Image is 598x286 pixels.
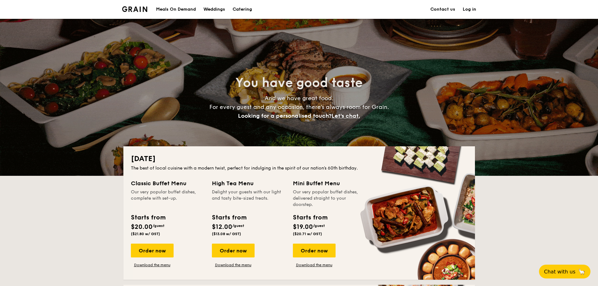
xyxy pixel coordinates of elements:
[131,262,174,267] a: Download the menu
[212,189,285,208] div: Delight your guests with our light and tasty bite-sized treats.
[131,154,467,164] h2: [DATE]
[131,165,467,171] div: The best of local cuisine with a modern twist, perfect for indulging in the spirit of our nation’...
[331,112,360,119] span: Let's chat.
[131,213,165,222] div: Starts from
[235,75,363,90] span: You have good taste
[293,213,327,222] div: Starts from
[212,223,232,231] span: $12.00
[122,6,148,12] a: Logotype
[212,244,255,257] div: Order now
[153,224,164,228] span: /guest
[293,262,336,267] a: Download the menu
[209,95,389,119] span: And we have great food. For every guest and any occasion, there’s always room for Grain.
[232,224,244,228] span: /guest
[131,244,174,257] div: Order now
[131,223,153,231] span: $20.00
[539,265,590,278] button: Chat with us🦙
[131,189,204,208] div: Our very popular buffet dishes, complete with set-up.
[212,179,285,188] div: High Tea Menu
[212,262,255,267] a: Download the menu
[293,223,313,231] span: $19.00
[578,268,585,275] span: 🦙
[293,189,366,208] div: Our very popular buffet dishes, delivered straight to your doorstep.
[313,224,325,228] span: /guest
[544,269,575,275] span: Chat with us
[238,112,331,119] span: Looking for a personalised touch?
[212,232,241,236] span: ($13.08 w/ GST)
[293,244,336,257] div: Order now
[131,179,204,188] div: Classic Buffet Menu
[293,232,322,236] span: ($20.71 w/ GST)
[293,179,366,188] div: Mini Buffet Menu
[131,232,160,236] span: ($21.80 w/ GST)
[122,6,148,12] img: Grain
[212,213,246,222] div: Starts from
